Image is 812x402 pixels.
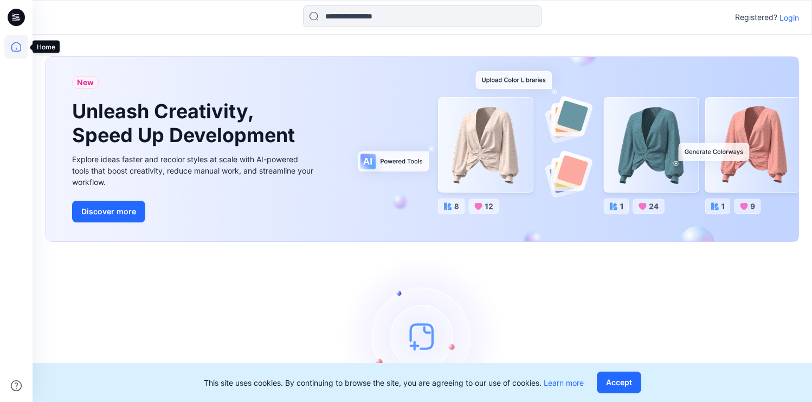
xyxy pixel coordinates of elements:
p: Login [779,12,799,23]
a: Discover more [72,201,316,222]
h1: Unleash Creativity, Speed Up Development [72,100,300,146]
p: Registered? [735,11,777,24]
button: Discover more [72,201,145,222]
button: Accept [597,372,641,393]
span: New [77,76,94,89]
p: This site uses cookies. By continuing to browse the site, you are agreeing to our use of cookies. [204,377,584,388]
div: Explore ideas faster and recolor styles at scale with AI-powered tools that boost creativity, red... [72,154,316,188]
a: Learn more [544,378,584,387]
